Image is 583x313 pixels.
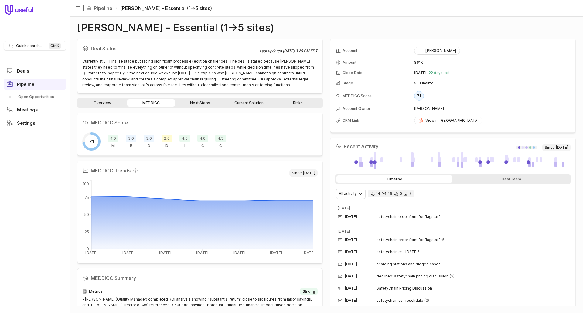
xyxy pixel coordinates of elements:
[17,82,34,87] span: Pipeline
[4,104,66,115] a: Meetings
[179,135,190,148] div: Indicate Pain
[82,288,318,295] div: Metrics
[424,298,429,303] span: 2 emails in thread
[73,4,83,13] button: Collapse sidebar
[345,298,357,303] time: [DATE]
[89,138,94,145] span: 71
[16,43,42,48] span: Quick search...
[84,212,89,217] tspan: 50
[215,135,226,148] div: Competition
[159,250,171,255] tspan: [DATE]
[338,229,350,233] time: [DATE]
[85,229,89,234] tspan: 25
[197,135,208,148] div: Champion
[4,65,66,76] a: Deals
[196,250,208,255] tspan: [DATE]
[377,286,561,291] span: SafetyChain Pricing Discussion
[179,135,190,142] span: 4.5
[345,274,357,279] time: [DATE]
[115,5,212,12] li: [PERSON_NAME] - Essential (1->5 sites)
[414,104,570,114] td: [PERSON_NAME]
[289,169,318,177] span: Since
[165,143,168,148] span: D
[377,250,419,254] span: safetychain call [DATE]?
[94,5,112,12] a: Pipeline
[345,286,357,291] time: [DATE]
[130,143,132,148] span: E
[414,70,426,75] time: [DATE]
[162,135,172,148] div: Decision Process
[108,135,118,142] span: 4.0
[4,117,66,128] a: Settings
[345,214,357,219] time: [DATE]
[414,78,570,88] td: 5 - Finalize
[414,58,570,67] td: $61K
[343,118,359,123] span: CRM Link
[377,274,448,279] span: declined: safetychain pricing discussion
[377,262,441,267] span: charging stations and rugged cases
[233,250,245,255] tspan: [DATE]
[225,99,273,107] a: Current Solution
[441,237,446,242] span: 5 emails in thread
[414,91,424,101] div: 71
[122,250,135,255] tspan: [DATE]
[345,237,357,242] time: [DATE]
[377,237,440,242] span: safetychain order form for flagstaff
[215,135,226,142] span: 4.5
[83,182,89,186] tspan: 100
[343,106,370,111] span: Account Owner
[377,214,440,219] span: safetychain order form for flagstaff
[184,143,185,148] span: I
[345,262,357,267] time: [DATE]
[343,60,356,65] span: Amount
[343,48,357,53] span: Account
[4,92,66,102] a: Open Opportunities
[108,135,118,148] div: Metrics
[343,70,363,75] span: Close Date
[17,121,35,125] span: Settings
[542,144,571,151] span: Since
[82,166,289,175] h2: MEDDICC Trends
[303,171,315,175] time: [DATE]
[49,43,61,49] kbd: Ctrl K
[345,250,357,254] time: [DATE]
[84,195,89,199] tspan: 75
[126,135,136,148] div: Economic Buyer
[127,99,175,107] a: MEDDICC
[201,143,204,148] span: C
[77,24,274,31] h1: [PERSON_NAME] - Essential (1->5 sites)
[78,99,126,107] a: Overview
[556,145,568,150] time: [DATE]
[219,143,222,148] span: C
[343,81,353,86] span: Stage
[414,47,460,55] button: [PERSON_NAME]
[270,250,282,255] tspan: [DATE]
[302,289,315,294] span: Strong
[335,143,378,150] h2: Recent Activity
[111,143,115,148] span: M
[4,79,66,90] a: Pipeline
[197,135,208,142] span: 4.0
[126,135,136,142] span: 3.0
[338,206,350,210] time: [DATE]
[82,118,318,128] h2: MEDDICC Score
[85,250,97,255] tspan: [DATE]
[4,92,66,102] div: Pipeline submenu
[17,107,38,112] span: Meetings
[336,175,452,183] div: Timeline
[83,5,84,12] span: |
[274,99,322,107] a: Risks
[82,58,318,88] div: Currently at 5 - Finalize stage but facing significant process execution challenges. The deal is ...
[148,143,150,148] span: D
[17,69,29,73] span: Deals
[343,94,372,98] span: MEDDICC Score
[454,175,570,183] div: Deal Team
[418,118,479,123] div: View in [GEOGRAPHIC_DATA]
[429,70,450,75] span: 22 days left
[144,135,154,148] div: Decision Criteria
[176,99,224,107] a: Next Steps
[283,49,318,53] time: [DATE] 3:25 PM EDT
[144,135,154,142] span: 3.0
[418,48,456,53] div: [PERSON_NAME]
[82,132,101,151] div: Overall MEDDICC score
